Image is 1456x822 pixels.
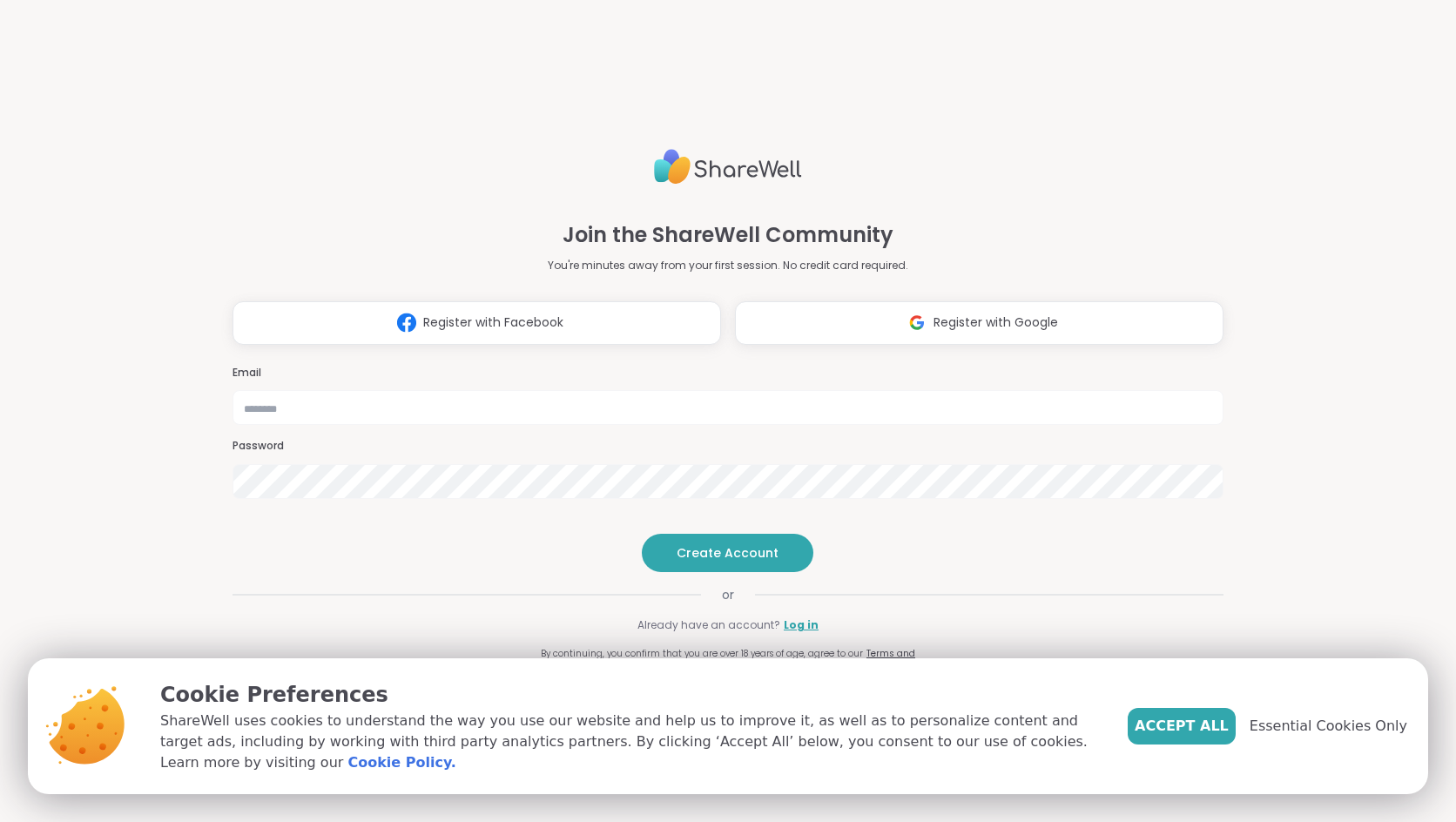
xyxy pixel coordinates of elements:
h3: Email [233,366,1223,381]
button: Register with Facebook [233,301,721,345]
span: Create Account [677,544,779,562]
img: ShareWell Logomark [390,307,423,339]
span: or [701,586,755,603]
p: You're minutes away from your first session. No credit card required. [548,258,908,273]
span: Register with Facebook [423,313,563,332]
span: By continuing, you confirm that you are over 18 years of age, agree to our [541,647,863,660]
p: ShareWell uses cookies to understand the way you use our website and help us to improve it, as we... [160,711,1100,773]
span: Accept All [1135,716,1229,737]
img: ShareWell Logo [654,142,802,192]
a: Log in [784,617,819,633]
img: ShareWell Logomark [900,307,934,339]
button: Accept All [1128,708,1236,745]
button: Create Account [642,534,813,572]
h1: Join the ShareWell Community [563,219,893,251]
button: Register with Google [735,301,1223,345]
a: Cookie Policy. [347,752,455,773]
h3: Password [233,439,1223,454]
span: Already have an account? [637,617,780,633]
span: Essential Cookies Only [1250,716,1407,737]
p: Cookie Preferences [160,679,1100,711]
span: Register with Google [934,313,1058,332]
